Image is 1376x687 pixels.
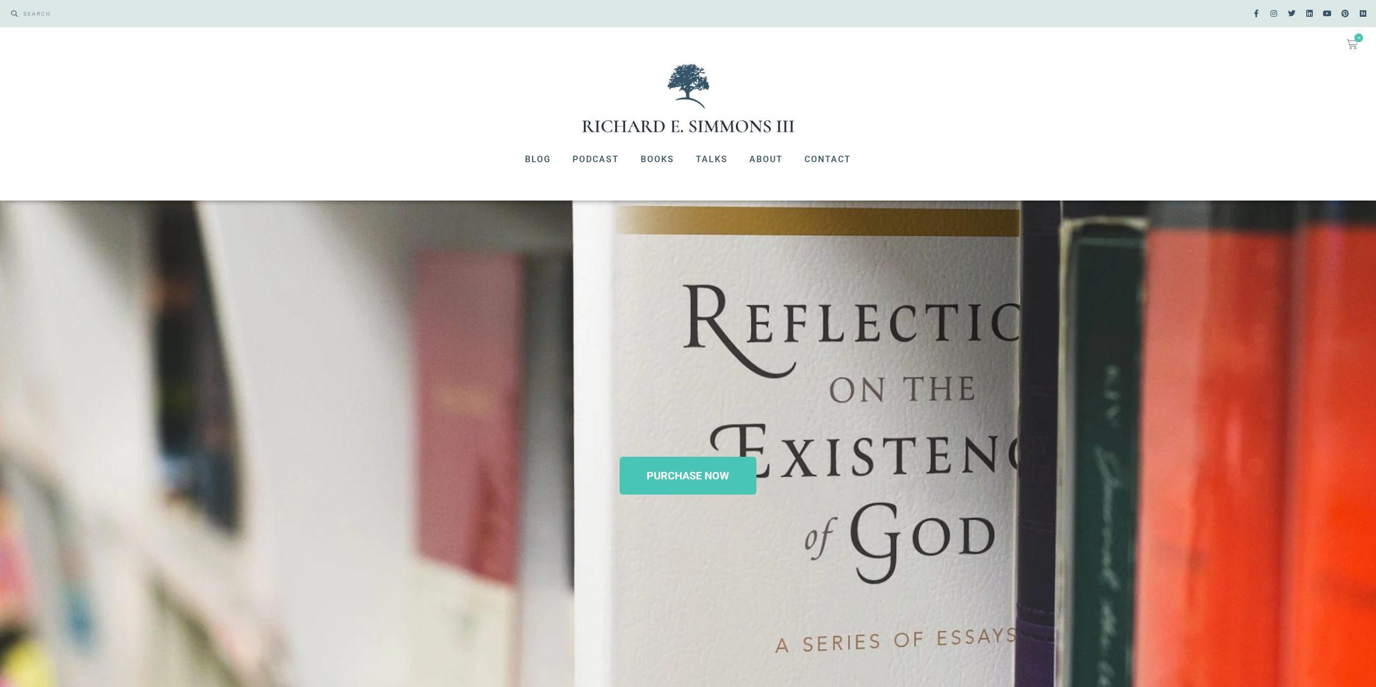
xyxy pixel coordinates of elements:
[18,5,683,22] input: SEARCH
[1334,32,1371,56] a: 0
[630,145,685,174] a: Books
[794,145,862,174] a: Contact
[739,145,794,174] a: About
[562,145,630,174] a: Podcast
[647,470,729,481] span: PURCHASE NOW
[620,457,756,495] a: PURCHASE NOW
[685,145,739,174] a: Talks
[1354,34,1363,42] span: 0
[514,145,562,174] a: Blog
